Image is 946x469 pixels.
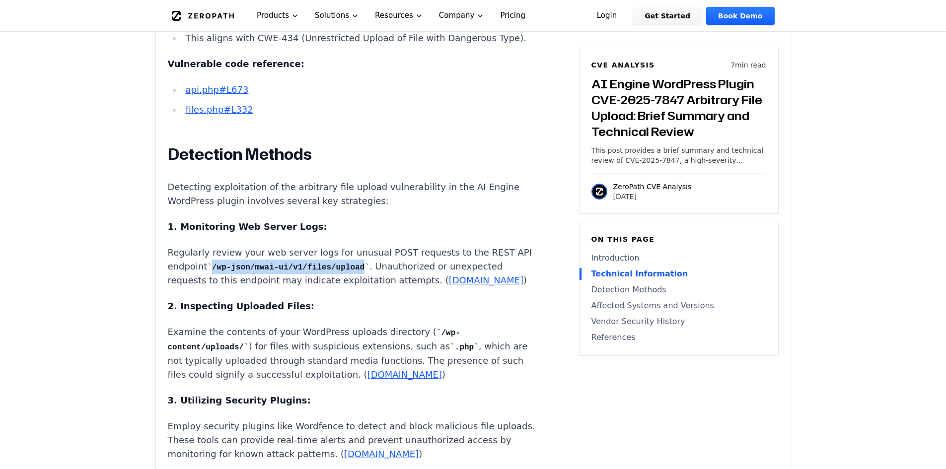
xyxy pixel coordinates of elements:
a: Vendor Security History [591,316,766,328]
p: [DATE] [613,192,692,201]
h6: CVE Analysis [591,60,655,70]
a: Detection Methods [591,284,766,296]
a: Technical Information [591,268,766,280]
p: Examine the contents of your WordPress uploads directory ( ) for files with suspicious extensions... [168,325,537,382]
a: Affected Systems and Versions [591,300,766,312]
a: Introduction [591,252,766,264]
strong: 2. Inspecting Uploaded Files: [168,301,315,311]
a: [DOMAIN_NAME] [449,275,523,285]
p: Regularly review your web server logs for unusual POST requests to the REST API endpoint . Unauth... [168,246,537,288]
a: Get Started [633,7,702,25]
a: api.php#L673 [185,84,248,95]
p: Detecting exploitation of the arbitrary file upload vulnerability in the AI Engine WordPress plug... [168,180,537,208]
p: This post provides a brief summary and technical review of CVE-2025-7847, a high-severity arbitra... [591,145,766,165]
p: 7 min read [730,60,766,70]
p: ZeroPath CVE Analysis [613,182,692,192]
a: Login [585,7,629,25]
strong: Vulnerable code reference: [168,59,304,69]
a: [DOMAIN_NAME] [367,369,442,380]
h2: Detection Methods [168,144,537,164]
h3: AI Engine WordPress Plugin CVE-2025-7847 Arbitrary File Upload: Brief Summary and Technical Review [591,76,766,139]
p: Employ security plugins like Wordfence to detect and block malicious file uploads. These tools ca... [168,419,537,461]
img: ZeroPath CVE Analysis [591,184,607,200]
code: /wp-json/mwai-ui/v1/files/upload [207,263,369,272]
code: .php [450,343,479,352]
a: References [591,332,766,343]
strong: 3. Utilizing Security Plugins: [168,395,311,405]
a: [DOMAIN_NAME] [344,449,419,459]
li: This aligns with CWE-434 (Unrestricted Upload of File with Dangerous Type). [182,31,537,45]
h6: On this page [591,234,766,244]
a: files.php#L332 [185,104,253,115]
a: Book Demo [706,7,774,25]
strong: 1. Monitoring Web Server Logs: [168,221,327,232]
